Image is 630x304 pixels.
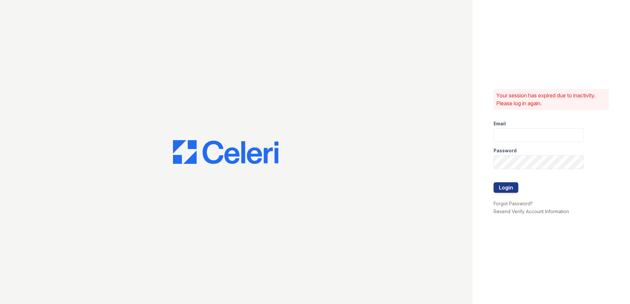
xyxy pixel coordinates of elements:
[494,209,569,214] a: Resend Verify Account Information
[494,182,518,193] button: Login
[494,120,506,127] label: Email
[173,140,278,164] img: CE_Logo_Blue-a8612792a0a2168367f1c8372b55b34899dd931a85d93a1a3d3e32e68fde9ad4.png
[496,91,606,107] p: Your session has expired due to inactivity. Please log in again.
[494,201,533,206] a: Forgot Password?
[494,147,517,154] label: Password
